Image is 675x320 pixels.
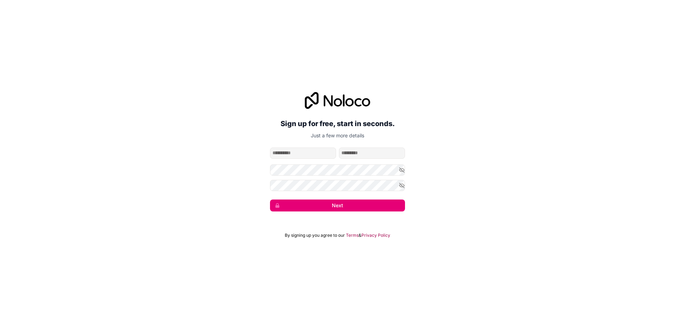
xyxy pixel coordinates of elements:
[270,117,405,130] h2: Sign up for free, start in seconds.
[270,200,405,211] button: Next
[359,233,361,238] span: &
[270,132,405,139] p: Just a few more details
[270,180,405,191] input: Confirm password
[270,148,336,159] input: given-name
[339,148,405,159] input: family-name
[285,233,345,238] span: By signing up you agree to our
[346,233,359,238] a: Terms
[361,233,390,238] a: Privacy Policy
[270,164,405,176] input: Password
